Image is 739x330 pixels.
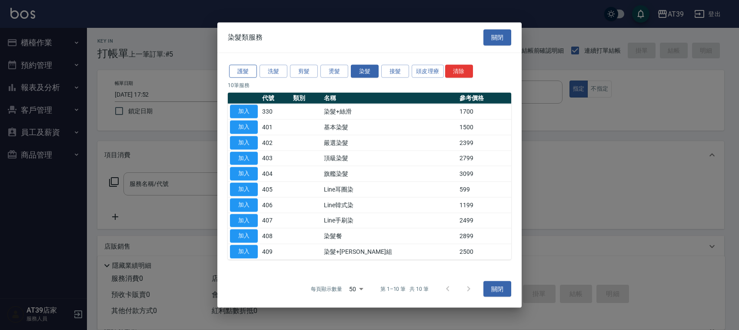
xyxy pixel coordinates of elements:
[457,104,511,119] td: 1700
[322,93,457,104] th: 名稱
[260,119,291,135] td: 401
[322,135,457,151] td: 嚴選染髮
[322,228,457,244] td: 染髮餐
[291,93,322,104] th: 類別
[230,183,258,196] button: 加入
[320,64,348,78] button: 燙髮
[351,64,379,78] button: 染髮
[381,64,409,78] button: 接髮
[322,213,457,229] td: Line手刷染
[260,166,291,182] td: 404
[457,244,511,259] td: 2500
[457,135,511,151] td: 2399
[457,182,511,197] td: 599
[230,198,258,212] button: 加入
[322,197,457,213] td: Line韓式染
[260,104,291,119] td: 330
[260,182,291,197] td: 405
[322,166,457,182] td: 旗艦染髮
[230,136,258,149] button: 加入
[412,64,444,78] button: 頭皮理療
[457,166,511,182] td: 3099
[230,121,258,134] button: 加入
[322,151,457,166] td: 頂級染髮
[260,213,291,229] td: 407
[457,213,511,229] td: 2499
[457,93,511,104] th: 參考價格
[260,93,291,104] th: 代號
[260,244,291,259] td: 409
[260,64,287,78] button: 洗髮
[483,281,511,297] button: 關閉
[483,30,511,46] button: 關閉
[457,151,511,166] td: 2799
[260,135,291,151] td: 402
[322,119,457,135] td: 基本染髮
[445,64,473,78] button: 清除
[457,197,511,213] td: 1199
[260,151,291,166] td: 403
[230,152,258,165] button: 加入
[457,119,511,135] td: 1500
[322,182,457,197] td: Line耳圈染
[380,285,429,293] p: 第 1–10 筆 共 10 筆
[230,214,258,227] button: 加入
[311,285,342,293] p: 每頁顯示數量
[322,244,457,259] td: 染髮+[PERSON_NAME]組
[346,277,366,300] div: 50
[229,64,257,78] button: 護髮
[228,81,511,89] p: 10 筆服務
[260,228,291,244] td: 408
[230,245,258,259] button: 加入
[228,33,263,42] span: 染髮類服務
[322,104,457,119] td: 染髮+絲滑
[290,64,318,78] button: 剪髮
[260,197,291,213] td: 406
[457,228,511,244] td: 2899
[230,105,258,118] button: 加入
[230,229,258,243] button: 加入
[230,167,258,181] button: 加入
